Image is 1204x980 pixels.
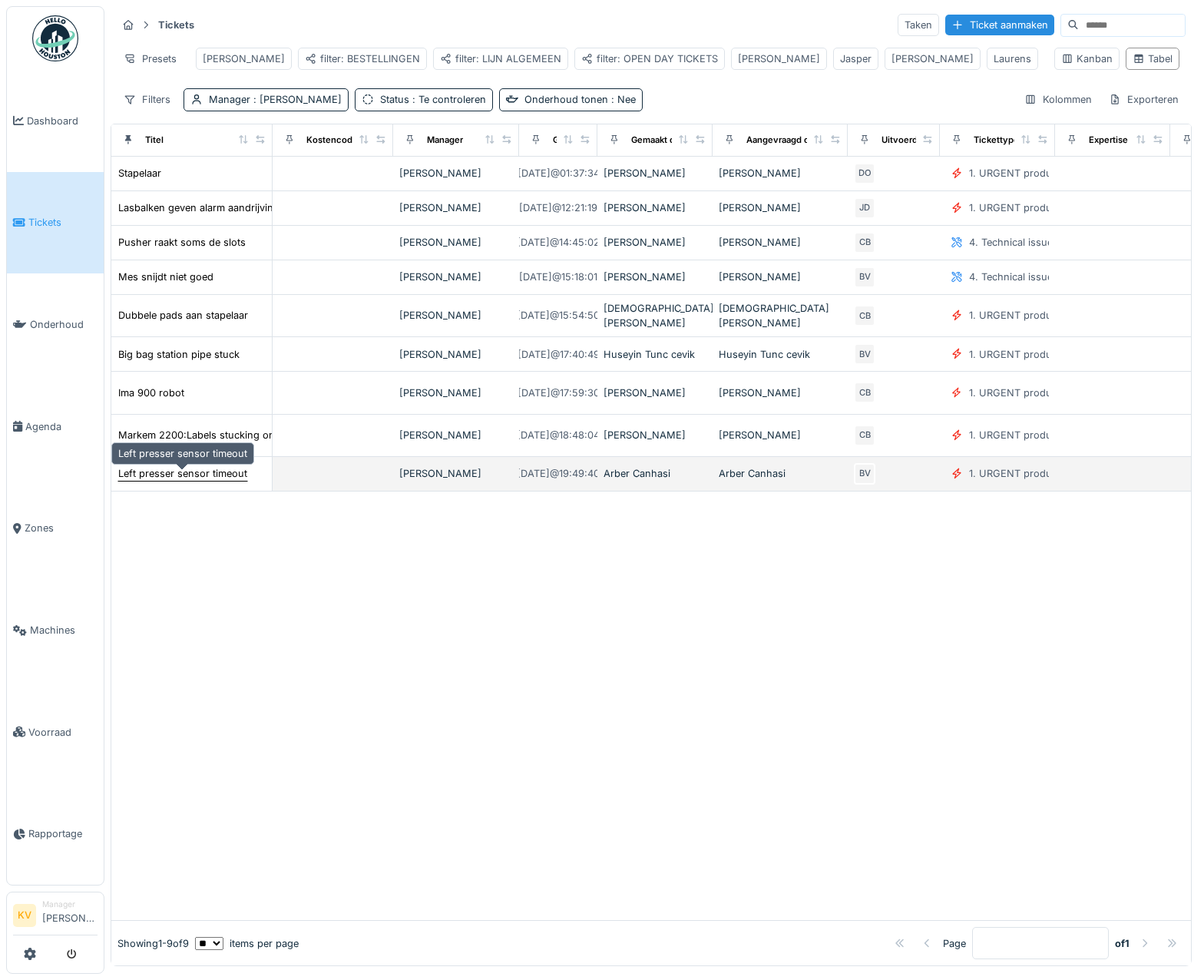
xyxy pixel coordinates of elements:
div: [DATE] @ 01:37:34 [518,166,600,180]
div: Arber Canhasi [719,466,842,481]
div: [DATE] @ 14:45:02 [517,235,600,250]
div: 1. URGENT production line disruption [969,386,1145,400]
div: [DATE] @ 12:21:19 [519,200,597,215]
div: Lasbalken geven alarm aandrijving [118,200,279,215]
div: Big bag station pipe stuck [118,347,240,362]
div: [PERSON_NAME] [719,235,842,250]
span: Voorraad [28,725,98,740]
div: Arber Canhasi [604,466,706,481]
div: [PERSON_NAME] [399,166,513,180]
a: Rapportage [7,783,104,886]
div: 4. Technical issue [969,235,1053,250]
div: Laurens [994,51,1031,66]
div: [PERSON_NAME] [399,347,513,362]
div: Tabel [1133,51,1173,66]
div: [PERSON_NAME] [604,200,706,215]
div: BV [854,343,875,365]
div: [DATE] @ 18:48:04 [517,428,600,442]
span: : [PERSON_NAME] [250,94,342,105]
span: : Te controleren [409,94,486,105]
div: JD [854,197,875,219]
div: Gemaakt op [553,134,602,147]
div: [DEMOGRAPHIC_DATA][PERSON_NAME] [719,301,842,330]
div: [PERSON_NAME] [604,166,706,180]
div: 4. Technical issue [969,270,1053,284]
div: CB [854,382,875,403]
div: DO [854,163,875,184]
div: Kostencode [306,134,358,147]
div: CB [854,425,875,446]
span: Rapportage [28,826,98,841]
div: Uitvoerder [881,134,926,147]
span: Dashboard [27,114,98,128]
div: Kanban [1061,51,1113,66]
a: Machines [7,579,104,681]
span: : Nee [608,94,636,105]
div: [DATE] @ 15:18:01 [519,270,597,284]
div: Manager [427,134,463,147]
div: [PERSON_NAME] [604,270,706,284]
div: Manager [42,899,98,910]
div: 1. URGENT production line disruption [969,428,1145,442]
a: KV Manager[PERSON_NAME] [13,899,98,935]
div: [DATE] @ 19:49:40 [517,466,600,481]
div: 1. URGENT production line disruption [969,347,1145,362]
div: CB [854,232,875,253]
span: Tickets [28,215,98,230]
div: Status [380,92,486,107]
div: [PERSON_NAME] [399,386,513,400]
li: [PERSON_NAME] [42,899,98,932]
div: [PERSON_NAME] [604,428,706,442]
span: Machines [30,623,98,637]
a: Agenda [7,376,104,478]
div: [PERSON_NAME] [719,166,842,180]
div: BV [854,267,875,288]
div: Ticket aanmaken [945,15,1054,35]
div: [PERSON_NAME] [719,428,842,442]
div: 1. URGENT production line disruption [969,200,1145,215]
div: Showing 1 - 9 of 9 [117,936,189,951]
div: [PERSON_NAME] [719,386,842,400]
a: Dashboard [7,70,104,172]
div: [PERSON_NAME] [604,386,706,400]
div: [DATE] @ 15:54:50 [517,308,600,323]
div: Manager [209,92,342,107]
img: Badge_color-CXgf-gQk.svg [32,15,78,61]
div: Taken [898,14,939,36]
div: Markem 2200:Labels stucking on the vacuum roller [118,428,359,442]
div: Huseyin Tunc cevik [604,347,706,362]
div: 1. URGENT production line disruption [969,466,1145,481]
div: Presets [117,48,184,70]
div: [DATE] @ 17:40:49 [518,347,600,362]
div: Exporteren [1102,88,1186,111]
a: Zones [7,478,104,580]
div: Pusher raakt soms de slots [118,235,246,250]
span: Onderhoud [30,317,98,332]
div: [PERSON_NAME] [399,270,513,284]
div: filter: LIJN ALGEMEEN [440,51,561,66]
div: Huseyin Tunc cevik [719,347,842,362]
div: Mes snijdt niet goed [118,270,213,284]
li: KV [13,904,36,927]
div: Page [943,936,966,951]
div: Titel [145,134,164,147]
div: Filters [117,88,177,111]
div: Left presser sensor timeout [118,466,247,481]
div: [PERSON_NAME] [891,51,974,66]
div: Jasper [840,51,872,66]
div: [PERSON_NAME] [399,235,513,250]
div: Expertise [1089,134,1128,147]
div: [PERSON_NAME] [399,466,513,481]
span: Agenda [25,419,98,434]
div: items per page [195,936,299,951]
a: Tickets [7,172,104,274]
div: [PERSON_NAME] [203,51,285,66]
a: Onderhoud [7,273,104,376]
div: [PERSON_NAME] [738,51,820,66]
span: Zones [25,521,98,535]
div: 1. URGENT production line disruption [969,166,1145,180]
div: [PERSON_NAME] [719,200,842,215]
div: Ima 900 robot [118,386,184,400]
div: [DEMOGRAPHIC_DATA][PERSON_NAME] [604,301,706,330]
div: [PERSON_NAME] [719,270,842,284]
